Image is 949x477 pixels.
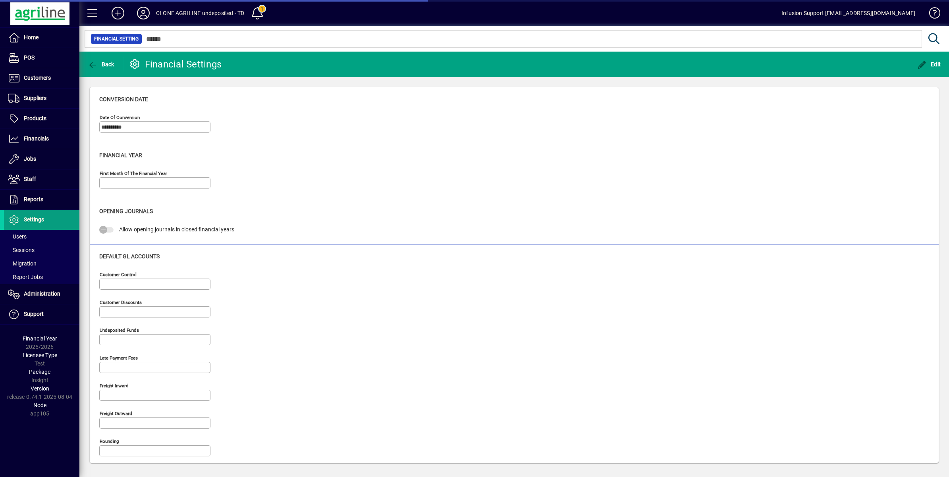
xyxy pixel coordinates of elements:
[4,304,79,324] a: Support
[100,410,132,416] mat-label: Freight Outward
[4,284,79,304] a: Administration
[4,190,79,210] a: Reports
[129,58,222,71] div: Financial Settings
[4,109,79,129] a: Products
[100,115,140,120] mat-label: Date of Conversion
[105,6,131,20] button: Add
[4,169,79,189] a: Staff
[24,95,46,101] span: Suppliers
[33,402,46,408] span: Node
[86,57,116,71] button: Back
[79,57,123,71] app-page-header-button: Back
[24,196,43,202] span: Reports
[923,2,939,27] a: Knowledge Base
[781,7,915,19] div: Infusion Support [EMAIL_ADDRESS][DOMAIN_NAME]
[4,68,79,88] a: Customers
[24,115,46,121] span: Products
[119,226,234,233] span: Allow opening journals in closed financial years
[8,233,27,240] span: Users
[4,88,79,108] a: Suppliers
[99,253,160,260] span: Default GL accounts
[4,28,79,48] a: Home
[4,48,79,68] a: POS
[156,7,244,19] div: CLONE AGRILINE undeposited - TD
[100,383,129,388] mat-label: Freight Inward
[100,171,167,176] mat-label: First month of the financial year
[100,327,139,333] mat-label: Undeposited Funds
[8,260,37,267] span: Migration
[24,135,49,142] span: Financials
[23,352,57,358] span: Licensee Type
[4,149,79,169] a: Jobs
[24,75,51,81] span: Customers
[99,96,148,102] span: Conversion date
[24,290,60,297] span: Administration
[24,54,35,61] span: POS
[100,299,142,305] mat-label: Customer Discounts
[100,271,137,277] mat-label: Customer Control
[29,369,50,375] span: Package
[4,129,79,149] a: Financials
[131,6,156,20] button: Profile
[24,216,44,223] span: Settings
[24,34,39,40] span: Home
[8,247,35,253] span: Sessions
[4,270,79,284] a: Report Jobs
[4,257,79,270] a: Migration
[100,438,119,444] mat-label: Rounding
[88,61,114,67] span: Back
[99,208,153,214] span: Opening Journals
[31,385,49,392] span: Version
[915,57,943,71] button: Edit
[94,35,139,43] span: Financial Setting
[917,61,941,67] span: Edit
[8,274,43,280] span: Report Jobs
[4,230,79,243] a: Users
[4,243,79,257] a: Sessions
[99,152,142,158] span: Financial year
[100,355,138,360] mat-label: Late Payment Fees
[24,176,36,182] span: Staff
[24,156,36,162] span: Jobs
[24,311,44,317] span: Support
[23,335,57,342] span: Financial Year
